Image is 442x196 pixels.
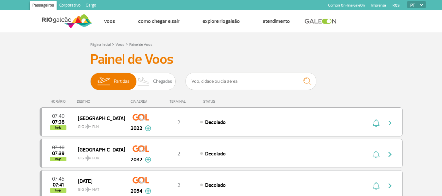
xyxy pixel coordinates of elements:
img: mais-info-painel-voo.svg [145,188,151,194]
span: Decolado [205,119,226,126]
span: 2022 [131,124,142,132]
img: mais-info-painel-voo.svg [145,157,151,163]
div: STATUS [200,99,253,104]
span: GIG [78,120,120,130]
a: Imprensa [371,3,386,8]
span: 2 [177,119,180,126]
a: Painel de Voos [129,42,152,47]
span: FLN [92,124,99,130]
img: sino-painel-voo.svg [373,119,380,127]
a: Compra On-line GaleOn [328,3,365,8]
span: Partidas [114,73,130,90]
div: HORÁRIO [42,99,77,104]
img: seta-direita-painel-voo.svg [386,119,394,127]
img: mais-info-painel-voo.svg [145,125,151,131]
img: seta-direita-painel-voo.svg [386,151,394,158]
a: Explore RIOgaleão [203,18,240,25]
span: hoje [50,157,66,161]
span: [DATE] [78,177,120,185]
a: Página Inicial [90,42,111,47]
span: 2025-08-26 07:45:00 [52,177,64,181]
span: Chegadas [153,73,172,90]
a: Voos [115,42,124,47]
div: TERMINAL [157,99,200,104]
img: seta-direita-painel-voo.svg [386,182,394,190]
div: CIA AÉREA [125,99,157,104]
span: 2025-08-26 07:40:00 [52,114,64,118]
span: 2025-08-26 07:38:00 [52,120,64,124]
img: destiny_airplane.svg [85,187,91,192]
input: Voo, cidade ou cia aérea [186,73,316,90]
img: destiny_airplane.svg [85,155,91,161]
span: 2054 [131,187,142,195]
span: hoje [50,188,66,193]
span: hoje [50,125,66,130]
span: 2025-08-26 07:39:00 [52,151,64,156]
span: [GEOGRAPHIC_DATA] [78,145,120,154]
span: GIG [78,183,120,193]
a: Atendimento [263,18,290,25]
a: Voos [104,18,115,25]
span: Decolado [205,151,226,157]
h3: Painel de Voos [90,51,352,68]
span: 2 [177,151,180,157]
span: [GEOGRAPHIC_DATA] [78,114,120,122]
span: NAT [92,187,99,193]
span: 2032 [131,156,142,164]
img: sino-painel-voo.svg [373,151,380,158]
img: slider-desembarque [134,73,153,90]
a: > [112,40,114,48]
img: slider-embarque [93,73,114,90]
img: sino-painel-voo.svg [373,182,380,190]
a: Corporativo [57,1,83,11]
span: GIG [78,152,120,161]
a: Passageiros [30,1,57,11]
img: destiny_airplane.svg [85,124,91,129]
div: DESTINO [77,99,125,104]
a: Como chegar e sair [138,18,180,25]
a: > [126,40,128,48]
a: Cargo [83,1,99,11]
span: 2025-08-26 07:40:00 [52,145,64,150]
span: FOR [92,155,99,161]
a: RQS [393,3,400,8]
span: 2025-08-26 07:41:00 [53,183,64,187]
span: 2 [177,182,180,188]
span: Decolado [205,182,226,188]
